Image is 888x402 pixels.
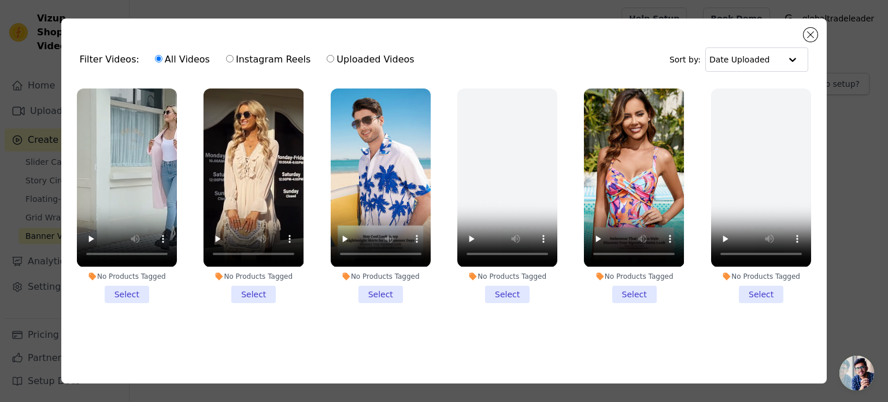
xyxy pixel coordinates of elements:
[839,356,874,390] a: Open chat
[154,52,210,67] label: All Videos
[77,272,177,281] div: No Products Tagged
[203,272,304,281] div: No Products Tagged
[711,272,811,281] div: No Products Tagged
[584,272,684,281] div: No Products Tagged
[80,46,421,73] div: Filter Videos:
[804,28,817,42] button: Close modal
[669,47,809,72] div: Sort by:
[457,272,557,281] div: No Products Tagged
[225,52,311,67] label: Instagram Reels
[331,272,431,281] div: No Products Tagged
[326,52,415,67] label: Uploaded Videos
